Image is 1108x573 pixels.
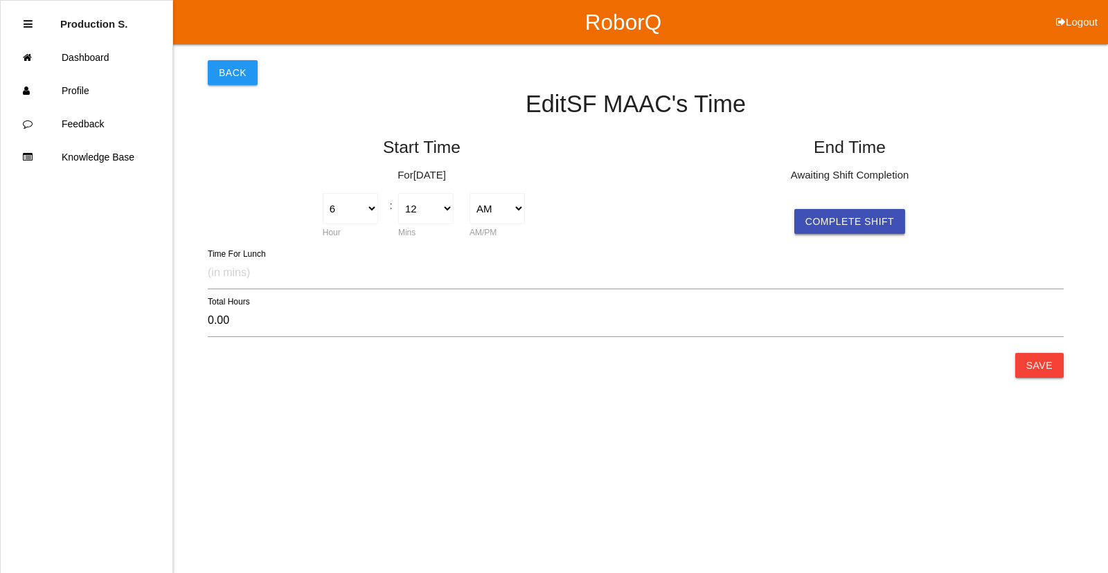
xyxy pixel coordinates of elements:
p: Awaiting Shift Completion [643,167,1056,183]
h4: Edit SF MAAC 's Time [208,91,1064,118]
h5: End Time [643,138,1056,156]
label: Hour [323,228,341,237]
button: Save [1015,353,1064,378]
label: Total Hours [208,295,250,308]
div: : [386,193,391,214]
a: Knowledge Base [1,140,172,174]
div: Close [24,8,33,41]
p: Production Shifts [60,8,128,30]
input: (in mins) [208,257,1064,289]
p: For [DATE] [215,167,628,183]
button: Back [208,60,258,85]
a: Profile [1,74,172,107]
label: AM/PM [470,228,497,237]
a: Dashboard [1,41,172,74]
h5: Start Time [215,138,628,156]
label: Mins [398,228,415,237]
label: Time For Lunch [208,248,266,260]
a: Feedback [1,107,172,140]
button: Complete Shift [794,209,905,234]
